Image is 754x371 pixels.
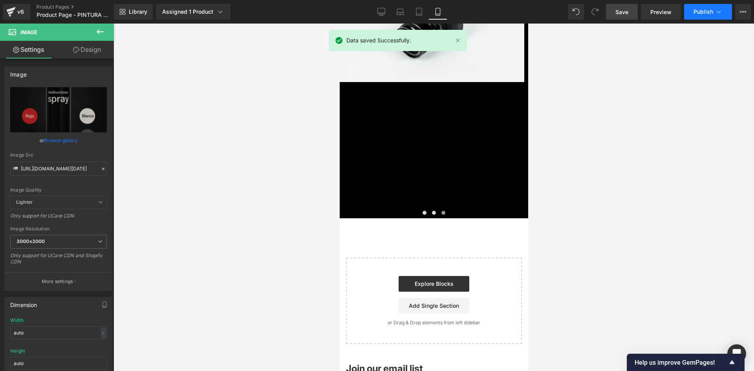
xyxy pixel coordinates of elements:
p: or Drag & Drop elements from left sidebar [19,296,170,302]
p: More settings [42,278,73,285]
b: Lighter [16,199,33,205]
a: New Library [114,4,153,20]
span: Product Page - PINTURA CARRO - [DATE] 13:04:48 [37,12,112,18]
a: Product Pages [37,4,127,10]
button: Show survey - Help us improve GemPages! [635,358,737,367]
span: Library [129,8,147,15]
a: Add Single Section [59,274,130,290]
div: Only support for UCare CDN [10,213,107,224]
span: Preview [650,8,672,16]
span: Save [615,8,628,16]
div: Image Quality [10,187,107,193]
button: Publish [684,4,732,20]
a: Desktop [372,4,391,20]
span: Data saved Successfully. [346,36,411,45]
button: More settings [5,272,112,291]
div: Assigned 1 Product [162,8,224,16]
button: Undo [568,4,584,20]
a: Design [59,41,115,58]
div: Image Src [10,152,107,158]
div: - [101,327,106,338]
a: Preview [641,4,681,20]
input: auto [10,357,107,370]
div: Height [10,348,25,354]
div: Image [10,67,27,78]
div: Dimension [10,297,37,308]
a: Explore Blocks [59,252,130,268]
a: Mobile [428,4,447,20]
a: Tablet [410,4,428,20]
h2: Join our email list [6,340,182,350]
a: v6 [3,4,30,20]
div: Width [10,318,24,323]
span: Image [20,29,37,35]
div: or [10,136,107,144]
div: v6 [16,7,26,17]
div: Image Resolution [10,226,107,232]
div: Only support for UCare CDN and Shopify CDN [10,252,107,270]
a: Laptop [391,4,410,20]
a: Browse gallery [44,133,78,147]
button: More [735,4,751,20]
span: Help us improve GemPages! [635,359,727,366]
span: Publish [694,9,713,15]
b: 3000x3000 [16,238,45,244]
div: Open Intercom Messenger [727,344,746,363]
input: Link [10,162,107,175]
button: Redo [587,4,603,20]
input: auto [10,326,107,339]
